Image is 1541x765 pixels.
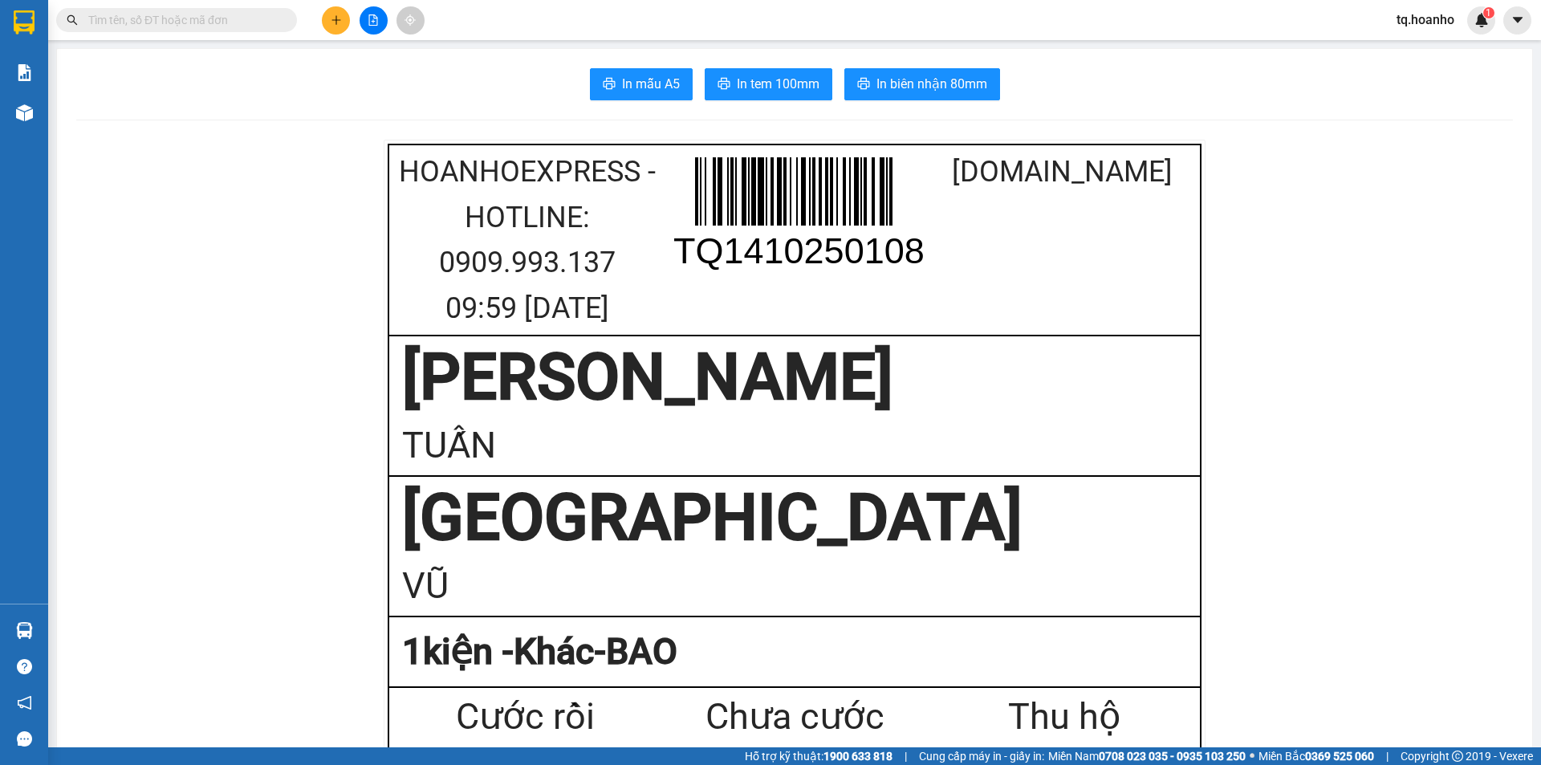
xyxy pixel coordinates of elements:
span: printer [718,77,730,92]
div: [PERSON_NAME] [14,14,142,50]
span: question-circle [17,659,32,674]
span: SL [143,79,165,101]
span: | [1386,747,1389,765]
img: warehouse-icon [16,104,33,121]
span: caret-down [1511,13,1525,27]
span: R/150 [64,102,103,119]
button: printerIn biên nhận 80mm [844,68,1000,100]
button: printerIn mẫu A5 [590,68,693,100]
span: search [67,14,78,26]
img: icon-new-feature [1474,13,1489,27]
div: Chưa cước [660,689,929,746]
span: copyright [1452,751,1463,762]
input: Tìm tên, số ĐT hoặc mã đơn [88,11,278,29]
text: TQ1410250108 [673,230,925,271]
button: caret-down [1503,6,1531,35]
button: printerIn tem 100mm [705,68,832,100]
span: notification [17,695,32,710]
span: printer [857,77,870,92]
span: Nhận: [153,14,192,31]
span: Cung cấp máy in - giấy in: [919,747,1044,765]
span: aim [405,14,416,26]
span: printer [603,77,616,92]
span: Miền Nam [1048,747,1246,765]
img: logo-vxr [14,10,35,35]
div: [DOMAIN_NAME] [929,149,1196,195]
span: tq.hoanho [1384,10,1467,30]
span: | [905,747,907,765]
div: Ghi chú: [14,100,316,120]
span: 1 [1486,7,1491,18]
div: Thu hộ [929,689,1199,746]
strong: 0708 023 035 - 0935 103 250 [1099,750,1246,763]
div: [GEOGRAPHIC_DATA] [153,14,316,50]
div: HoaNhoExpress - Hotline: 0909.993.137 09:59 [DATE] [393,149,661,331]
div: TUẤN [402,417,1187,474]
sup: 1 [1483,7,1494,18]
button: file-add [360,6,388,35]
div: Tên hàng: BAO ( : 1 ) [14,80,316,100]
div: VŨ [153,50,316,69]
strong: 1900 633 818 [823,750,892,763]
div: [GEOGRAPHIC_DATA] [402,478,1187,558]
img: warehouse-icon [16,622,33,639]
span: message [17,731,32,747]
div: [PERSON_NAME] [402,337,1187,417]
span: Gửi: [14,14,39,31]
span: Miền Bắc [1258,747,1374,765]
strong: 0369 525 060 [1305,750,1374,763]
span: file-add [368,14,379,26]
span: In tem 100mm [737,74,819,94]
div: Cước rồi [390,689,660,746]
button: aim [396,6,425,35]
div: VŨ [402,558,1187,615]
span: plus [331,14,342,26]
button: plus [322,6,350,35]
span: In biên nhận 80mm [876,74,987,94]
div: TUẤN [14,50,142,69]
span: Hỗ trợ kỹ thuật: [745,747,892,765]
img: solution-icon [16,64,33,81]
div: 1 kiện - Khác-BAO [402,624,1187,681]
span: ⚪️ [1250,753,1254,759]
span: In mẫu A5 [622,74,680,94]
